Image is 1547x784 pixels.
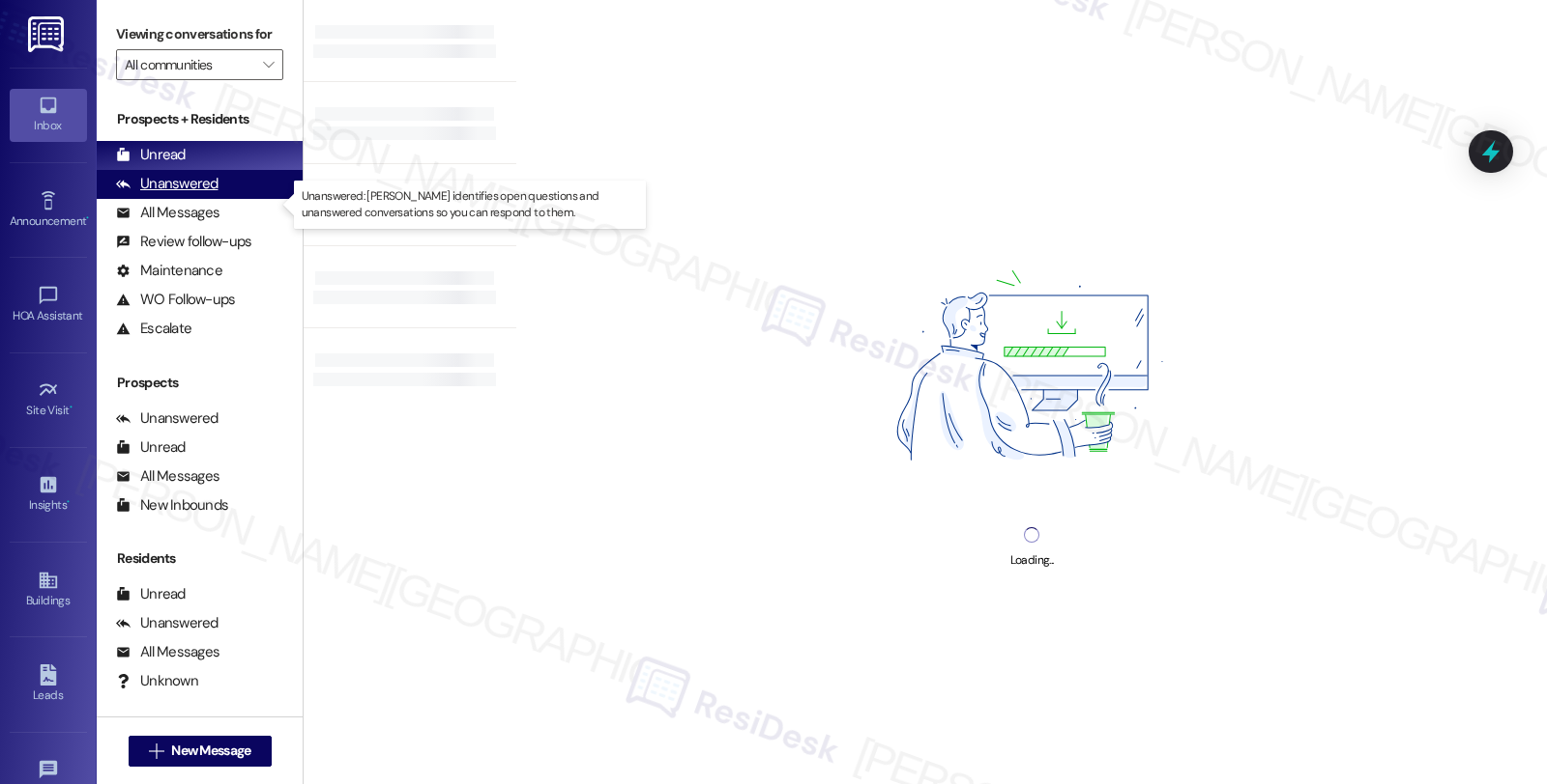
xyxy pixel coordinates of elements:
a: Inbox [10,89,87,141]
i:  [149,743,163,759]
div: Unread [116,145,186,165]
div: WO Follow-ups [116,290,235,310]
div: Prospects [97,373,303,393]
label: Viewing conversations for [116,19,283,49]
div: New Inbounds [116,495,228,516]
div: Review follow-ups [116,232,251,252]
div: Unanswered [116,613,219,633]
a: Insights • [10,468,87,520]
a: Leads [10,658,87,711]
div: Escalate [116,319,191,339]
i:  [263,57,274,72]
a: Buildings [10,564,87,616]
a: HOA Assistant [10,279,87,331]
input: All communities [125,49,252,80]
div: All Messages [116,203,219,223]
div: Unread [116,584,186,604]
div: Residents [97,548,303,569]
button: New Message [129,736,272,767]
div: Unanswered [116,174,219,194]
div: Prospects + Residents [97,109,303,129]
span: New Message [171,741,250,761]
a: Site Visit • [10,374,87,426]
span: • [67,495,70,509]
div: Unread [116,437,186,458]
span: • [70,401,73,414]
div: Unknown [116,671,198,691]
div: Maintenance [116,261,222,281]
p: Unanswered: [PERSON_NAME] identifies open questions and unanswered conversations so you can respo... [302,188,638,221]
div: Loading... [1010,550,1054,571]
span: • [86,211,89,225]
img: ResiDesk Logo [28,16,68,52]
div: Unanswered [116,408,219,429]
div: All Messages [116,642,219,662]
div: All Messages [116,466,219,487]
